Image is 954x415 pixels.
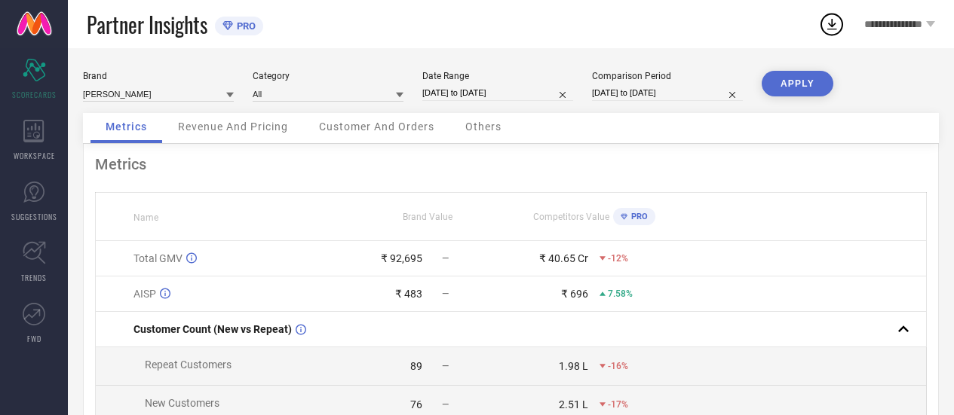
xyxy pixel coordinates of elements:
[27,333,41,344] span: FWD
[561,288,588,300] div: ₹ 696
[133,288,156,300] span: AISP
[11,211,57,222] span: SUGGESTIONS
[178,121,288,133] span: Revenue And Pricing
[422,85,573,101] input: Select date range
[442,253,449,264] span: —
[608,288,633,299] span: 7.58%
[442,399,449,410] span: —
[403,212,452,222] span: Brand Value
[762,71,833,96] button: APPLY
[410,398,422,410] div: 76
[133,323,292,335] span: Customer Count (New vs Repeat)
[442,361,449,371] span: —
[106,121,147,133] span: Metrics
[533,212,609,222] span: Competitors Value
[381,252,422,264] div: ₹ 92,695
[145,397,219,409] span: New Customers
[559,398,588,410] div: 2.51 L
[592,71,743,81] div: Comparison Period
[559,360,588,372] div: 1.98 L
[133,252,183,264] span: Total GMV
[133,212,158,223] span: Name
[12,89,57,100] span: SCORECARDS
[608,361,628,371] span: -16%
[233,20,256,32] span: PRO
[818,11,845,38] div: Open download list
[14,150,55,161] span: WORKSPACE
[319,121,434,133] span: Customer And Orders
[83,71,234,81] div: Brand
[539,252,588,264] div: ₹ 40.65 Cr
[95,155,927,173] div: Metrics
[145,359,232,371] span: Repeat Customers
[592,85,743,101] input: Select comparison period
[608,399,628,410] span: -17%
[442,288,449,299] span: —
[465,121,502,133] span: Others
[627,212,648,221] span: PRO
[87,9,207,40] span: Partner Insights
[21,272,47,283] span: TRENDS
[395,288,422,300] div: ₹ 483
[410,360,422,372] div: 89
[422,71,573,81] div: Date Range
[608,253,628,264] span: -12%
[253,71,403,81] div: Category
